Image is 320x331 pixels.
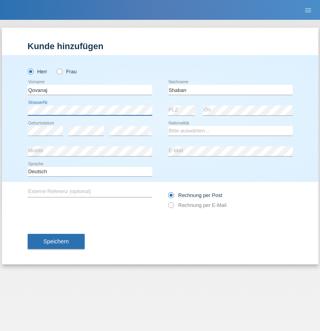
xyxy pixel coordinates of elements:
[304,6,312,14] i: menu
[57,69,62,74] input: Frau
[28,69,33,74] input: Herr
[57,69,77,75] label: Frau
[28,234,85,249] button: Speichern
[168,192,173,202] input: Rechnung per Post
[168,202,227,208] label: Rechnung per E-Mail
[44,238,69,245] span: Speichern
[168,192,222,198] label: Rechnung per Post
[28,69,47,75] label: Herr
[28,41,293,51] h1: Kunde hinzufügen
[300,8,316,12] a: menu
[168,202,173,212] input: Rechnung per E-Mail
